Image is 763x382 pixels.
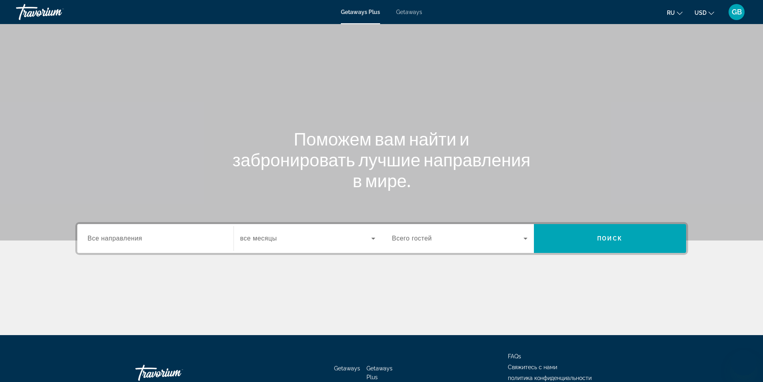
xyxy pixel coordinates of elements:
a: Travorium [16,2,96,22]
a: Getaways Plus [341,9,380,15]
button: Search [534,224,686,253]
button: User Menu [726,4,747,20]
span: ru [667,10,675,16]
button: Change language [667,7,682,18]
div: Search widget [77,224,686,253]
iframe: Кнопка запуска окна обмена сообщениями [731,350,757,376]
a: Getaways Plus [366,365,393,380]
a: Getaways [396,9,422,15]
span: все месяцы [240,235,277,242]
h1: Поможем вам найти и забронировать лучшие направления в мире. [232,128,532,191]
a: Getaways [334,365,360,372]
a: FAQs [508,353,521,360]
span: Всего гостей [392,235,432,242]
button: Change currency [695,7,714,18]
input: Select destination [88,234,223,244]
a: Свяжитесь с нами [508,364,557,370]
span: USD [695,10,707,16]
span: Поиск [597,235,622,242]
span: GB [732,8,742,16]
a: политика конфиденциальности [508,375,592,381]
span: Все направления [88,235,143,242]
